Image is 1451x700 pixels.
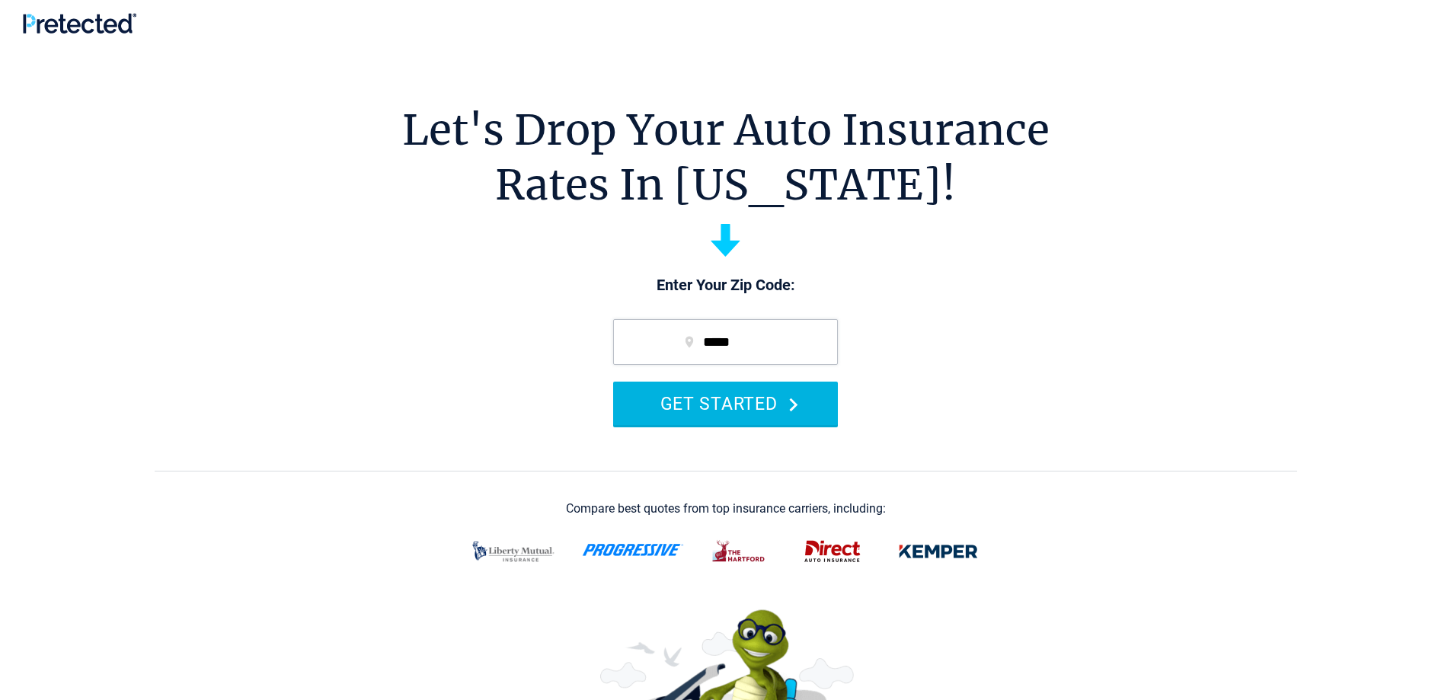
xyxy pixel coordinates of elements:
input: zip code [613,319,838,365]
img: liberty [463,532,564,571]
h1: Let's Drop Your Auto Insurance Rates In [US_STATE]! [402,103,1050,213]
div: Compare best quotes from top insurance carriers, including: [566,502,886,516]
img: direct [795,532,870,571]
img: progressive [582,544,684,556]
img: thehartford [702,532,777,571]
img: Pretected Logo [23,13,136,34]
button: GET STARTED [613,382,838,425]
img: kemper [888,532,989,571]
p: Enter Your Zip Code: [598,275,853,296]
